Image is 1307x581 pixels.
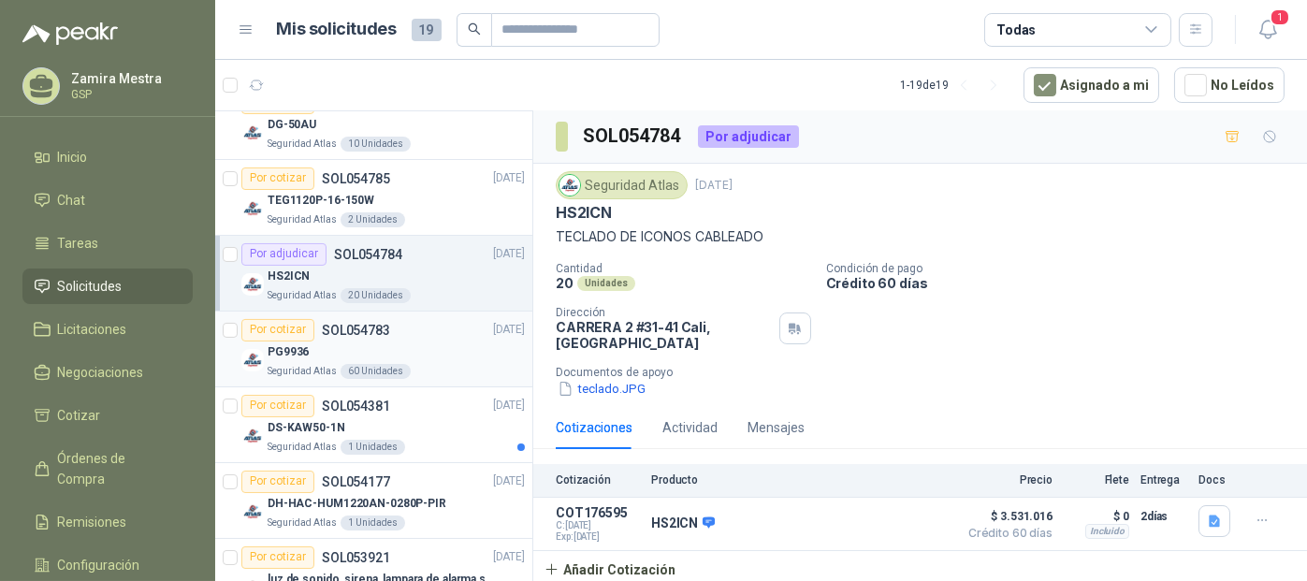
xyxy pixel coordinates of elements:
[22,355,193,390] a: Negociaciones
[241,319,314,341] div: Por cotizar
[58,362,144,383] span: Negociaciones
[322,172,390,185] p: SOL054785
[341,364,411,379] div: 60 Unidades
[215,236,532,312] a: Por adjudicarSOL054784[DATE] Company LogoHS2ICNSeguridad Atlas20 Unidades
[493,321,525,339] p: [DATE]
[826,275,1300,291] p: Crédito 60 días
[241,167,314,190] div: Por cotizar
[215,387,532,463] a: Por cotizarSOL054381[DATE] Company LogoDS-KAW50-1NSeguridad Atlas1 Unidades
[22,139,193,175] a: Inicio
[651,473,948,487] p: Producto
[556,505,640,520] p: COT176595
[556,171,688,199] div: Seguridad Atlas
[268,516,337,530] p: Seguridad Atlas
[826,262,1300,275] p: Condición de pago
[556,520,640,531] span: C: [DATE]
[71,72,188,85] p: Zamira Mestra
[556,379,647,399] button: teclado.JPG
[215,84,532,160] a: Por cotizarSOL054786[DATE] Company LogoDG-50AUSeguridad Atlas10 Unidades
[556,417,632,438] div: Cotizaciones
[900,70,1009,100] div: 1 - 19 de 19
[58,276,123,297] span: Solicitudes
[1198,473,1236,487] p: Docs
[412,19,442,41] span: 19
[559,175,580,196] img: Company Logo
[58,448,175,489] span: Órdenes de Compra
[58,319,127,340] span: Licitaciones
[959,528,1053,539] span: Crédito 60 días
[662,417,718,438] div: Actividad
[493,548,525,566] p: [DATE]
[241,546,314,569] div: Por cotizar
[556,319,772,351] p: CARRERA 2 #31-41 Cali , [GEOGRAPHIC_DATA]
[58,147,88,167] span: Inicio
[58,512,127,532] span: Remisiones
[268,268,310,285] p: HS2ICN
[556,203,612,223] p: HS2ICN
[241,122,264,144] img: Company Logo
[241,243,327,266] div: Por adjudicar
[1024,67,1159,103] button: Asignado a mi
[493,169,525,187] p: [DATE]
[341,516,405,530] div: 1 Unidades
[268,116,316,134] p: DG-50AU
[1140,473,1187,487] p: Entrega
[556,306,772,319] p: Dirección
[71,89,188,100] p: GSP
[241,197,264,220] img: Company Logo
[341,137,411,152] div: 10 Unidades
[341,212,405,227] div: 2 Unidades
[959,473,1053,487] p: Precio
[322,475,390,488] p: SOL054177
[493,245,525,263] p: [DATE]
[22,182,193,218] a: Chat
[1085,524,1129,539] div: Incluido
[322,399,390,413] p: SOL054381
[268,343,309,361] p: PG9936
[1064,505,1129,528] p: $ 0
[58,555,140,575] span: Configuración
[215,463,532,539] a: Por cotizarSOL054177[DATE] Company LogoDH-HAC-HUM1220AN-0280P-PIRSeguridad Atlas1 Unidades
[277,16,397,43] h1: Mis solicitudes
[22,398,193,433] a: Cotizar
[268,495,446,513] p: DH-HAC-HUM1220AN-0280P-PIR
[556,275,574,291] p: 20
[583,122,683,151] h3: SOL054784
[268,137,337,152] p: Seguridad Atlas
[22,225,193,261] a: Tareas
[1174,67,1285,103] button: No Leídos
[1140,505,1187,528] p: 2 días
[493,397,525,414] p: [DATE]
[322,551,390,564] p: SOL053921
[695,177,733,195] p: [DATE]
[22,312,193,347] a: Licitaciones
[268,364,337,379] p: Seguridad Atlas
[341,440,405,455] div: 1 Unidades
[241,471,314,493] div: Por cotizar
[22,504,193,540] a: Remisiones
[334,248,402,261] p: SOL054784
[556,531,640,543] span: Exp: [DATE]
[577,276,635,291] div: Unidades
[22,22,118,45] img: Logo peakr
[959,505,1053,528] span: $ 3.531.016
[268,192,374,210] p: TEG1120P-16-150W
[22,269,193,304] a: Solicitudes
[241,501,264,523] img: Company Logo
[268,440,337,455] p: Seguridad Atlas
[1251,13,1285,47] button: 1
[268,288,337,303] p: Seguridad Atlas
[268,212,337,227] p: Seguridad Atlas
[241,425,264,447] img: Company Logo
[322,324,390,337] p: SOL054783
[22,441,193,497] a: Órdenes de Compra
[468,22,481,36] span: search
[748,417,805,438] div: Mensajes
[241,273,264,296] img: Company Logo
[556,262,811,275] p: Cantidad
[241,395,314,417] div: Por cotizar
[698,125,799,148] div: Por adjudicar
[651,516,715,532] p: HS2ICN
[556,473,640,487] p: Cotización
[58,233,99,254] span: Tareas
